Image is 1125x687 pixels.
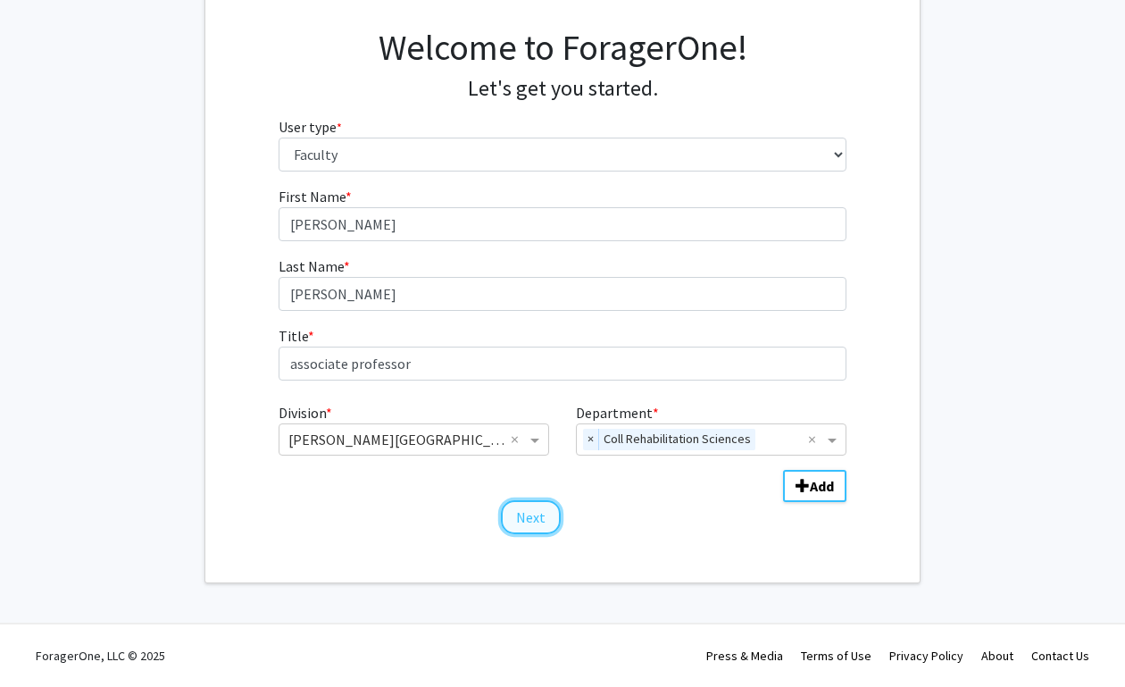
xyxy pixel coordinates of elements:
span: Title [279,327,308,345]
span: Clear all [511,429,526,450]
span: Clear all [808,429,823,450]
a: About [981,648,1013,664]
button: Next [501,500,561,534]
a: Contact Us [1031,648,1089,664]
label: User type [279,116,342,138]
div: Department [562,402,860,456]
a: Terms of Use [801,648,871,664]
b: Add [810,477,834,495]
h4: Let's get you started. [279,76,847,102]
button: Add Division/Department [783,470,846,502]
a: Press & Media [706,648,783,664]
a: Privacy Policy [889,648,963,664]
span: Last Name [279,257,344,275]
div: ForagerOne, LLC © 2025 [36,624,165,687]
ng-select: Department [576,423,846,456]
span: First Name [279,188,346,205]
ng-select: Division [279,423,549,456]
h1: Welcome to ForagerOne! [279,26,847,69]
span: Coll Rehabilitation Sciences [599,429,755,450]
iframe: Chat [13,607,76,674]
span: × [583,429,599,450]
div: Division [265,402,562,456]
